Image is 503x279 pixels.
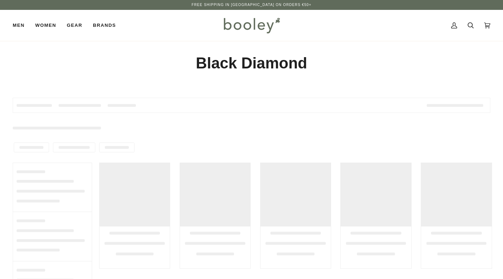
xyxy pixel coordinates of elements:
[93,22,116,29] span: Brands
[192,2,311,8] p: Free Shipping in [GEOGRAPHIC_DATA] on Orders €50+
[61,10,88,41] a: Gear
[35,22,56,29] span: Women
[13,22,25,29] span: Men
[67,22,82,29] span: Gear
[13,10,30,41] a: Men
[13,54,490,73] h1: Black Diamond
[30,10,61,41] a: Women
[88,10,121,41] a: Brands
[221,15,282,36] img: Booley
